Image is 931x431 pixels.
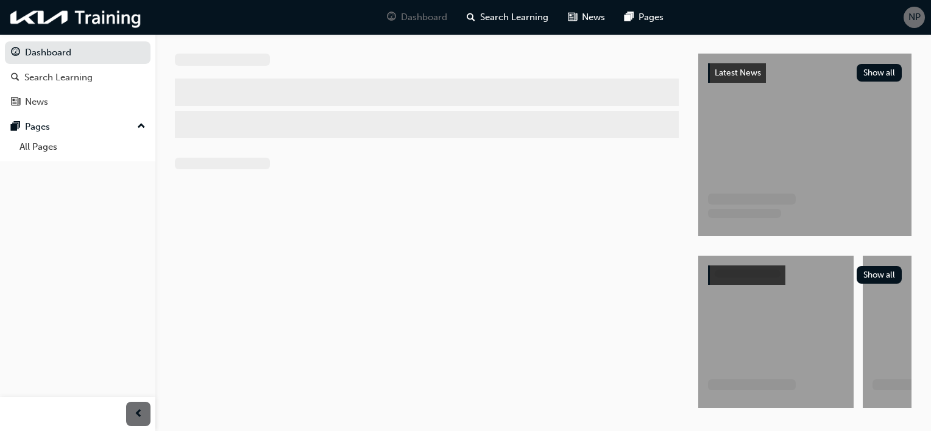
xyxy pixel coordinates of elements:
[908,10,921,24] span: NP
[625,10,634,25] span: pages-icon
[11,97,20,108] span: news-icon
[708,265,902,285] a: Show all
[480,10,548,24] span: Search Learning
[639,10,664,24] span: Pages
[857,64,902,82] button: Show all
[401,10,447,24] span: Dashboard
[134,407,143,422] span: prev-icon
[582,10,605,24] span: News
[568,10,577,25] span: news-icon
[904,7,925,28] button: NP
[467,10,475,25] span: search-icon
[11,72,19,83] span: search-icon
[457,5,558,30] a: search-iconSearch Learning
[11,122,20,133] span: pages-icon
[5,39,150,116] button: DashboardSearch LearningNews
[5,41,150,64] a: Dashboard
[137,119,146,135] span: up-icon
[377,5,457,30] a: guage-iconDashboard
[11,47,20,58] span: guage-icon
[558,5,615,30] a: news-iconNews
[857,266,902,284] button: Show all
[5,116,150,138] button: Pages
[25,120,50,134] div: Pages
[5,66,150,89] a: Search Learning
[387,10,396,25] span: guage-icon
[15,138,150,156] a: All Pages
[6,5,146,30] img: kia-training
[24,71,93,85] div: Search Learning
[708,63,902,83] a: Latest NewsShow all
[615,5,673,30] a: pages-iconPages
[715,68,761,78] span: Latest News
[25,95,48,109] div: News
[5,91,150,113] a: News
